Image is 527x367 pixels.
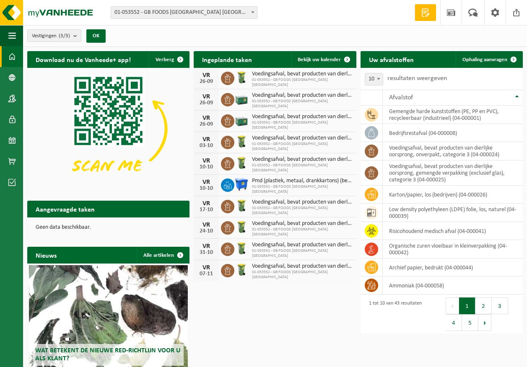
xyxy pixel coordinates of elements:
[387,75,447,82] label: resultaten weergeven
[35,347,180,362] span: Wat betekent de nieuwe RED-richtlijn voor u als klant?
[234,220,249,234] img: WB-0140-HPE-GN-50
[234,177,249,191] img: WB-1100-HPE-BE-01
[198,100,215,106] div: 26-09
[252,220,352,227] span: Voedingsafval, bevat producten van dierlijke oorsprong, onverpakt, categorie 3
[198,121,215,127] div: 26-09
[198,186,215,191] div: 10-10
[478,314,491,331] button: Next
[198,115,215,121] div: VR
[252,206,352,216] span: 01-053552 - GB FOODS [GEOGRAPHIC_DATA] [GEOGRAPHIC_DATA]
[86,29,106,43] button: OK
[291,51,356,68] a: Bekijk uw kalender
[383,240,523,258] td: organische zuren vloeibaar in kleinverpakking (04-000042)
[36,225,181,230] p: Geen data beschikbaar.
[383,204,523,222] td: low density polyethyleen (LDPE) folie, los, naturel (04-000039)
[252,99,352,109] span: 01-053552 - GB FOODS [GEOGRAPHIC_DATA] [GEOGRAPHIC_DATA]
[252,78,352,88] span: 01-053552 - GB FOODS [GEOGRAPHIC_DATA] [GEOGRAPHIC_DATA]
[198,222,215,228] div: VR
[27,201,103,217] h2: Aangevraagde taken
[198,271,215,277] div: 07-11
[198,200,215,207] div: VR
[383,124,523,142] td: bedrijfsrestafval (04-000008)
[252,120,352,130] span: 01-053552 - GB FOODS [GEOGRAPHIC_DATA] [GEOGRAPHIC_DATA]
[32,30,70,42] span: Vestigingen
[137,247,189,264] a: Alle artikelen
[198,228,215,234] div: 24-10
[252,135,352,142] span: Voedingsafval, bevat producten van dierlijke oorsprong, onverpakt, categorie 3
[492,297,508,314] button: 3
[198,250,215,256] div: 31-10
[252,270,352,280] span: 01-053552 - GB FOODS [GEOGRAPHIC_DATA] [GEOGRAPHIC_DATA]
[475,297,492,314] button: 2
[298,57,341,62] span: Bekijk uw kalender
[234,92,249,106] img: PB-LB-0680-HPE-GN-01
[27,68,190,190] img: Download de VHEPlus App
[27,29,81,42] button: Vestigingen(3/3)
[198,207,215,213] div: 17-10
[383,160,523,186] td: voedingsafval, bevat producten van dierlijke oorsprong, gemengde verpakking (exclusief glas), cat...
[456,51,522,68] a: Ophaling aanvragen
[198,136,215,143] div: VR
[252,227,352,237] span: 01-053552 - GB FOODS [GEOGRAPHIC_DATA] [GEOGRAPHIC_DATA]
[252,156,352,163] span: Voedingsafval, bevat producten van dierlijke oorsprong, onverpakt, categorie 3
[198,72,215,79] div: VR
[462,57,507,62] span: Ophaling aanvragen
[446,314,462,331] button: 4
[198,93,215,100] div: VR
[383,222,523,240] td: risicohoudend medisch afval (04-000041)
[383,277,523,295] td: ammoniak (04-000058)
[361,51,422,67] h2: Uw afvalstoffen
[383,142,523,160] td: voedingsafval, bevat producten van dierlijke oorsprong, onverpakt, categorie 3 (04-000024)
[383,106,523,124] td: gemengde harde kunststoffen (PE, PP en PVC), recycleerbaar (industrieel) (04-000001)
[252,71,352,78] span: Voedingsafval, bevat producten van dierlijke oorsprong, onverpakt, categorie 3
[194,51,260,67] h2: Ingeplande taken
[252,242,352,248] span: Voedingsafval, bevat producten van dierlijke oorsprong, onverpakt, categorie 3
[462,314,478,331] button: 5
[198,179,215,186] div: VR
[446,297,459,314] button: Previous
[252,263,352,270] span: Voedingsafval, bevat producten van dierlijke oorsprong, onverpakt, categorie 3
[198,264,215,271] div: VR
[111,7,257,18] span: 01-053552 - GB FOODS BELGIUM NV - PUURS-SINT-AMANDS
[234,113,249,127] img: PB-LB-0680-HPE-GN-01
[389,94,413,101] span: Afvalstof
[234,156,249,170] img: WB-0140-HPE-GN-50
[234,263,249,277] img: WB-0140-HPE-GN-50
[459,297,475,314] button: 1
[234,199,249,213] img: WB-0140-HPE-GN-50
[252,114,352,120] span: Voedingsafval, bevat producten van dierlijke oorsprong, glazen verpakking, categ...
[252,199,352,206] span: Voedingsafval, bevat producten van dierlijke oorsprong, onverpakt, categorie 3
[383,258,523,277] td: archief papier, bedrukt (04-000044)
[234,134,249,149] img: WB-0140-HPE-GN-50
[198,164,215,170] div: 10-10
[383,186,523,204] td: karton/papier, los (bedrijven) (04-000026)
[198,158,215,164] div: VR
[149,51,189,68] button: Verberg
[198,143,215,149] div: 03-10
[252,163,352,173] span: 01-053552 - GB FOODS [GEOGRAPHIC_DATA] [GEOGRAPHIC_DATA]
[111,6,257,19] span: 01-053552 - GB FOODS BELGIUM NV - PUURS-SINT-AMANDS
[198,79,215,85] div: 26-09
[252,184,352,194] span: 01-053552 - GB FOODS [GEOGRAPHIC_DATA] [GEOGRAPHIC_DATA]
[27,247,65,263] h2: Nieuws
[252,92,352,99] span: Voedingsafval, bevat producten van dierlijke oorsprong, gemengde verpakking (exc...
[27,51,139,67] h2: Download nu de Vanheede+ app!
[252,178,352,184] span: Pmd (plastiek, metaal, drankkartons) (bedrijven)
[252,142,352,152] span: 01-053552 - GB FOODS [GEOGRAPHIC_DATA] [GEOGRAPHIC_DATA]
[365,297,422,332] div: 1 tot 10 van 43 resultaten
[252,248,352,258] span: 01-053552 - GB FOODS [GEOGRAPHIC_DATA] [GEOGRAPHIC_DATA]
[234,241,249,256] img: WB-0140-HPE-GN-50
[156,57,174,62] span: Verberg
[234,70,249,85] img: WB-0140-HPE-GN-50
[198,243,215,250] div: VR
[59,33,70,39] count: (3/3)
[365,73,383,85] span: 10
